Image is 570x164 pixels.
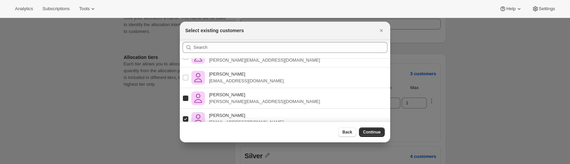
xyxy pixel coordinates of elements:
[528,4,559,14] button: Settings
[75,4,100,14] button: Tools
[209,78,284,84] p: [EMAIL_ADDRESS][DOMAIN_NAME]
[363,129,381,135] span: Continue
[495,4,526,14] button: Help
[193,42,387,53] input: Search
[209,119,284,126] p: [EMAIL_ADDRESS][DOMAIN_NAME]
[377,26,386,35] button: Close
[338,127,356,137] button: Back
[42,6,70,12] span: Subscriptions
[342,129,352,135] span: Back
[359,127,385,137] button: Continue
[11,4,37,14] button: Analytics
[185,27,244,34] h2: Select existing customers
[15,6,33,12] span: Analytics
[209,112,284,119] p: [PERSON_NAME]
[79,6,90,12] span: Tools
[209,91,320,98] p: [PERSON_NAME]
[38,4,74,14] button: Subscriptions
[209,98,320,105] p: [PERSON_NAME][EMAIL_ADDRESS][DOMAIN_NAME]
[209,57,320,64] p: [PERSON_NAME][EMAIL_ADDRESS][DOMAIN_NAME]
[539,6,555,12] span: Settings
[506,6,515,12] span: Help
[209,71,284,78] p: [PERSON_NAME]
